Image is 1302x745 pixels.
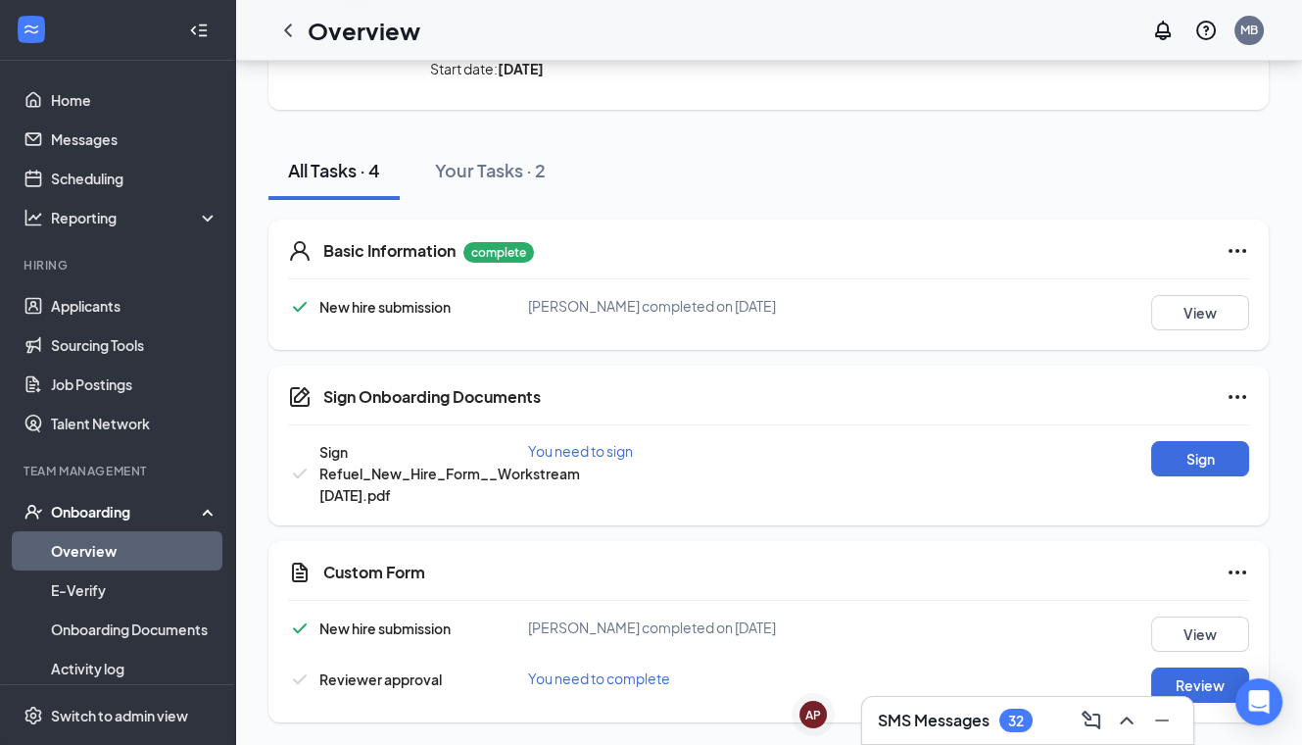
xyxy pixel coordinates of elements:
[1151,617,1249,652] button: View
[323,386,541,408] h5: Sign Onboarding Documents
[51,706,188,725] div: Switch to admin view
[323,240,456,262] h5: Basic Information
[288,239,312,263] svg: User
[288,561,312,584] svg: CustomFormIcon
[51,404,218,443] a: Talent Network
[1150,709,1174,732] svg: Minimize
[51,571,218,610] a: E-Verify
[1115,709,1138,732] svg: ChevronUp
[319,620,451,637] span: New hire submission
[288,617,312,640] svg: Checkmark
[51,531,218,571] a: Overview
[878,710,989,731] h3: SMS Messages
[319,298,451,316] span: New hire submission
[288,295,312,319] svg: Checkmark
[288,158,380,182] div: All Tasks · 4
[1226,561,1249,584] svg: Ellipses
[323,562,425,583] h5: Custom Form
[51,649,218,688] a: Activity log
[51,120,218,159] a: Messages
[528,619,776,636] span: [PERSON_NAME] completed on [DATE]
[51,208,219,227] div: Reporting
[430,59,1013,78] span: Start date:
[24,463,215,479] div: Team Management
[1008,713,1024,729] div: 32
[435,158,546,182] div: Your Tasks · 2
[51,159,218,198] a: Scheduling
[1151,441,1249,476] button: Sign
[51,365,218,404] a: Job Postings
[1146,705,1178,736] button: Minimize
[24,502,43,521] svg: UserCheck
[319,443,580,504] span: Sign Refuel_New_Hire_Form__Workstream [DATE].pdf
[288,668,312,691] svg: Checkmark
[24,257,215,273] div: Hiring
[1111,705,1142,736] button: ChevronUp
[51,502,202,521] div: Onboarding
[1240,22,1258,38] div: MB
[528,441,848,461] div: You need to sign
[288,462,312,485] svg: Checkmark
[189,21,209,40] svg: Collapse
[51,80,218,120] a: Home
[1235,678,1282,725] div: Open Intercom Messenger
[1151,668,1249,703] button: Review
[1194,19,1218,42] svg: QuestionInfo
[1226,385,1249,409] svg: Ellipses
[51,610,218,649] a: Onboarding Documents
[51,286,218,325] a: Applicants
[1076,705,1107,736] button: ComposeMessage
[1151,19,1175,42] svg: Notifications
[528,670,670,687] span: You need to complete
[1226,239,1249,263] svg: Ellipses
[805,707,821,723] div: AP
[288,385,312,409] svg: CompanyDocumentIcon
[319,670,442,688] span: Reviewer approval
[24,706,43,725] svg: Settings
[51,325,218,365] a: Sourcing Tools
[1151,295,1249,330] button: View
[24,208,43,227] svg: Analysis
[528,297,776,315] span: [PERSON_NAME] completed on [DATE]
[463,242,534,263] p: complete
[22,20,41,39] svg: WorkstreamLogo
[276,19,300,42] svg: ChevronLeft
[1080,709,1103,732] svg: ComposeMessage
[498,60,544,77] strong: [DATE]
[308,14,420,47] h1: Overview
